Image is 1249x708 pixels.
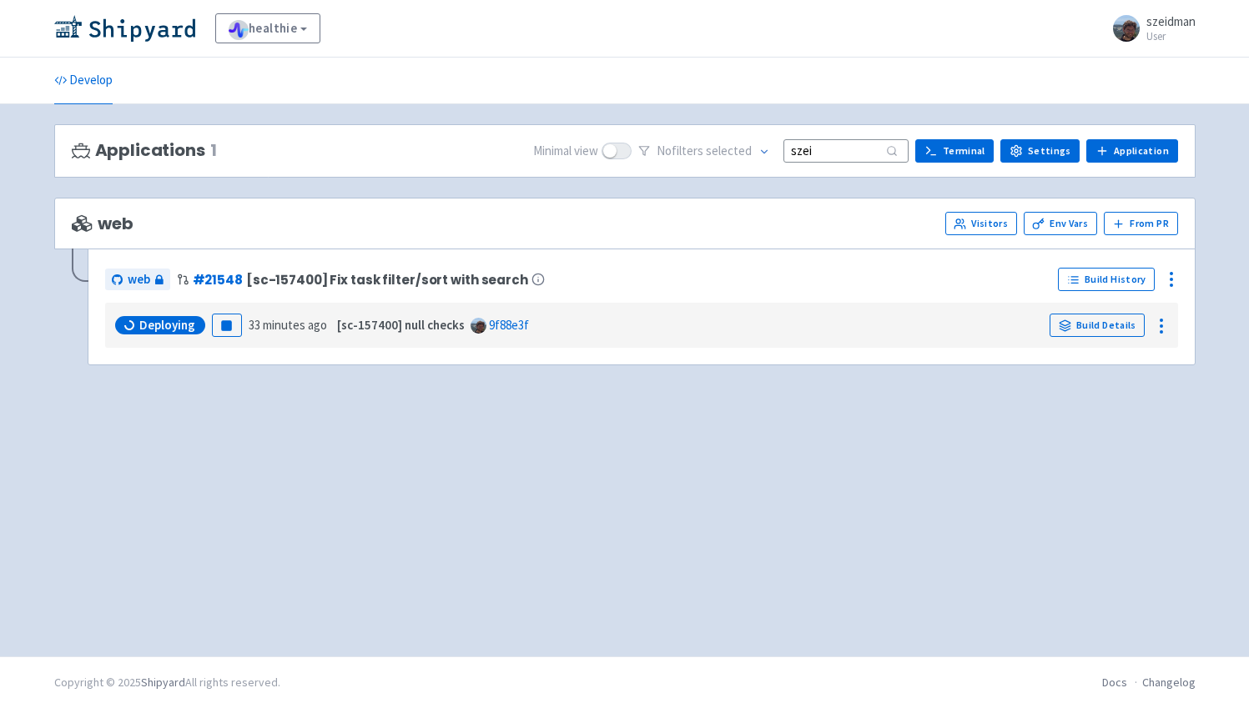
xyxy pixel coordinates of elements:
a: Terminal [915,139,994,163]
span: szeidman [1146,13,1196,29]
a: Build Details [1050,314,1145,337]
a: Build History [1058,268,1155,291]
span: [sc-157400] Fix task filter/sort with search [246,273,528,287]
span: Minimal view [533,142,598,161]
a: Changelog [1142,675,1196,690]
a: Settings [1000,139,1080,163]
a: Application [1086,139,1177,163]
small: User [1146,31,1196,42]
span: Deploying [139,317,195,334]
a: Develop [54,58,113,104]
button: Pause [212,314,242,337]
a: Visitors [945,212,1017,235]
img: Shipyard logo [54,15,195,42]
a: szeidman User [1103,15,1196,42]
a: web [105,269,170,291]
strong: [sc-157400] null checks [337,317,465,333]
h3: Applications [72,141,217,160]
time: 33 minutes ago [249,317,327,333]
a: Shipyard [141,675,185,690]
div: Copyright © 2025 All rights reserved. [54,674,280,691]
a: Env Vars [1024,212,1097,235]
button: From PR [1104,212,1178,235]
span: web [128,270,150,289]
span: web [72,214,133,233]
span: No filter s [657,142,752,161]
input: Search... [783,139,909,162]
span: selected [706,143,752,158]
a: 9f88e3f [489,317,529,333]
a: Docs [1102,675,1127,690]
span: 1 [210,141,217,160]
a: healthie [215,13,321,43]
a: #21548 [193,271,243,289]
